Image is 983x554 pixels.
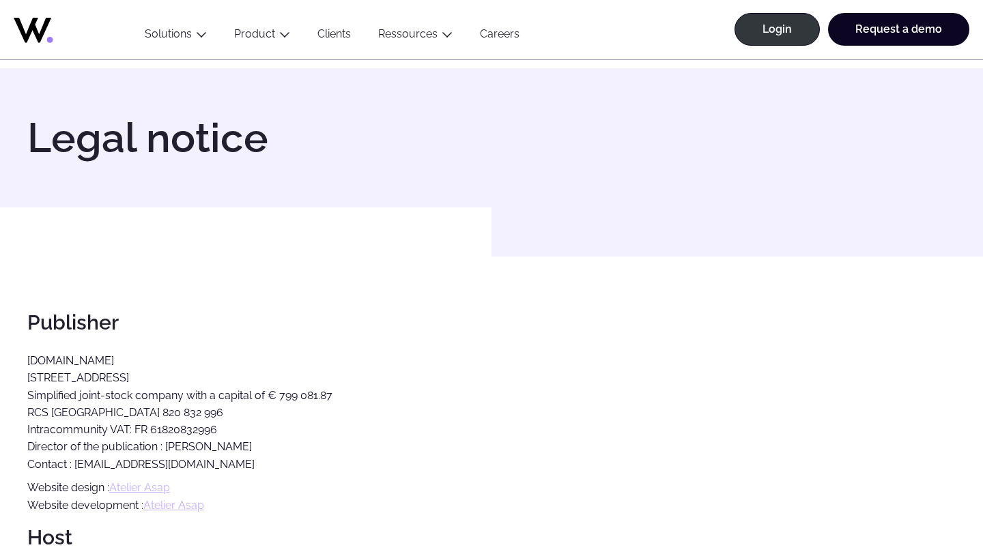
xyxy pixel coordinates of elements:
a: Atelier Asap [143,499,204,512]
a: Ressources [378,27,438,40]
iframe: Chatbot [893,464,964,535]
a: Product [234,27,275,40]
h1: Legal notice [27,117,485,158]
strong: Publisher [27,310,119,334]
a: Login [735,13,820,46]
a: Clients [304,27,365,46]
a: Careers [466,27,533,46]
p: Website design : Website development : [27,479,726,514]
p: [DOMAIN_NAME] [STREET_ADDRESS] Simplified joint-stock company with a capital of € 799 081.87 RCS ... [27,352,726,473]
button: Ressources [365,27,466,46]
button: Product [220,27,304,46]
a: Request a demo [828,13,969,46]
a: Atelier Asap [109,481,170,494]
strong: Host [27,525,72,549]
button: Solutions [131,27,220,46]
